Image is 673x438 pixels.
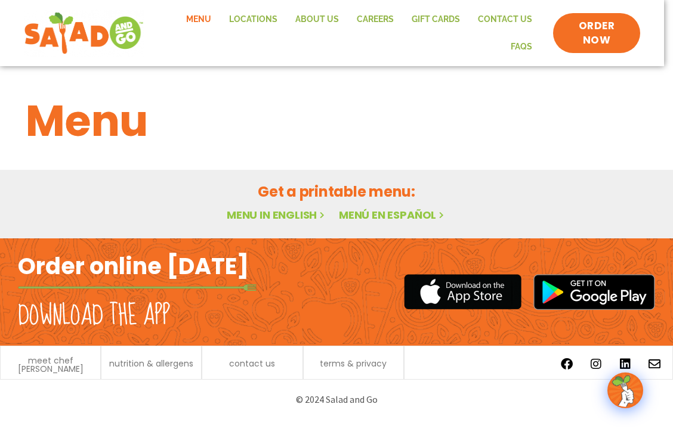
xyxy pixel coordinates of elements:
[26,181,647,202] h2: Get a printable menu:
[404,272,521,311] img: appstore
[26,89,647,153] h1: Menu
[7,356,94,373] a: meet chef [PERSON_NAME]
[156,6,541,60] nav: Menu
[18,251,249,281] h2: Order online [DATE]
[533,274,655,310] img: google_play
[339,207,446,222] a: Menú en español
[553,13,640,54] a: ORDER NOW
[229,359,275,368] a: contact us
[565,19,628,48] span: ORDER NOW
[18,284,257,291] img: fork
[12,392,661,408] p: © 2024 Salad and Go
[24,10,144,57] img: new-SAG-logo-768×292
[403,6,469,33] a: GIFT CARDS
[348,6,403,33] a: Careers
[220,6,286,33] a: Locations
[177,6,220,33] a: Menu
[320,359,387,368] a: terms & privacy
[502,33,541,61] a: FAQs
[109,359,193,368] a: nutrition & allergens
[18,299,170,333] h2: Download the app
[286,6,348,33] a: About Us
[469,6,541,33] a: Contact Us
[609,374,642,407] img: wpChatIcon
[227,207,327,222] a: Menu in English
